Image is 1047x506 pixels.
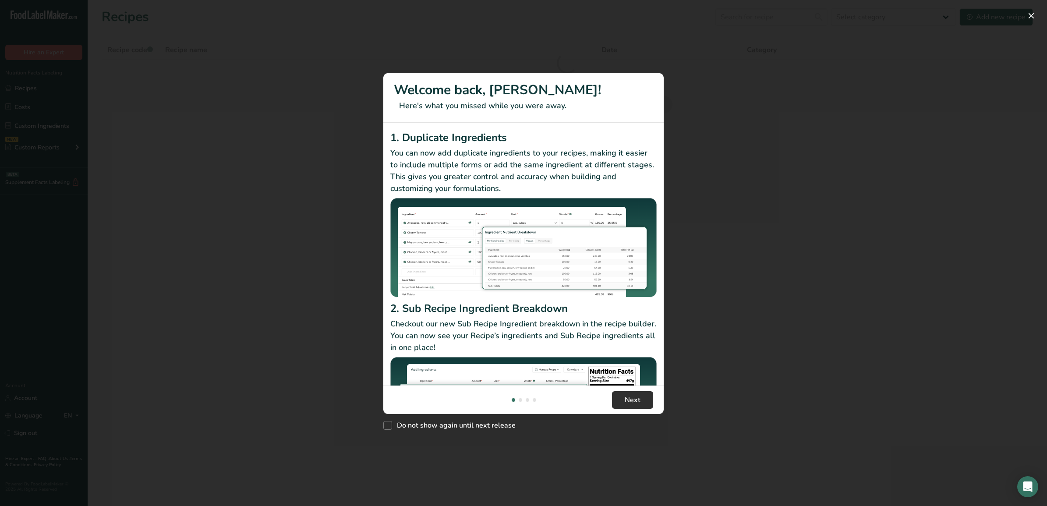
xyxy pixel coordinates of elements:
[394,100,653,112] p: Here's what you missed while you were away.
[390,318,657,354] p: Checkout our new Sub Recipe Ingredient breakdown in the recipe builder. You can now see your Reci...
[390,357,657,456] img: Sub Recipe Ingredient Breakdown
[1017,476,1038,497] div: Open Intercom Messenger
[625,395,640,405] span: Next
[612,391,653,409] button: Next
[390,198,657,297] img: Duplicate Ingredients
[390,301,657,316] h2: 2. Sub Recipe Ingredient Breakdown
[390,147,657,195] p: You can now add duplicate ingredients to your recipes, making it easier to include multiple forms...
[392,421,516,430] span: Do not show again until next release
[390,130,657,145] h2: 1. Duplicate Ingredients
[394,80,653,100] h1: Welcome back, [PERSON_NAME]!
